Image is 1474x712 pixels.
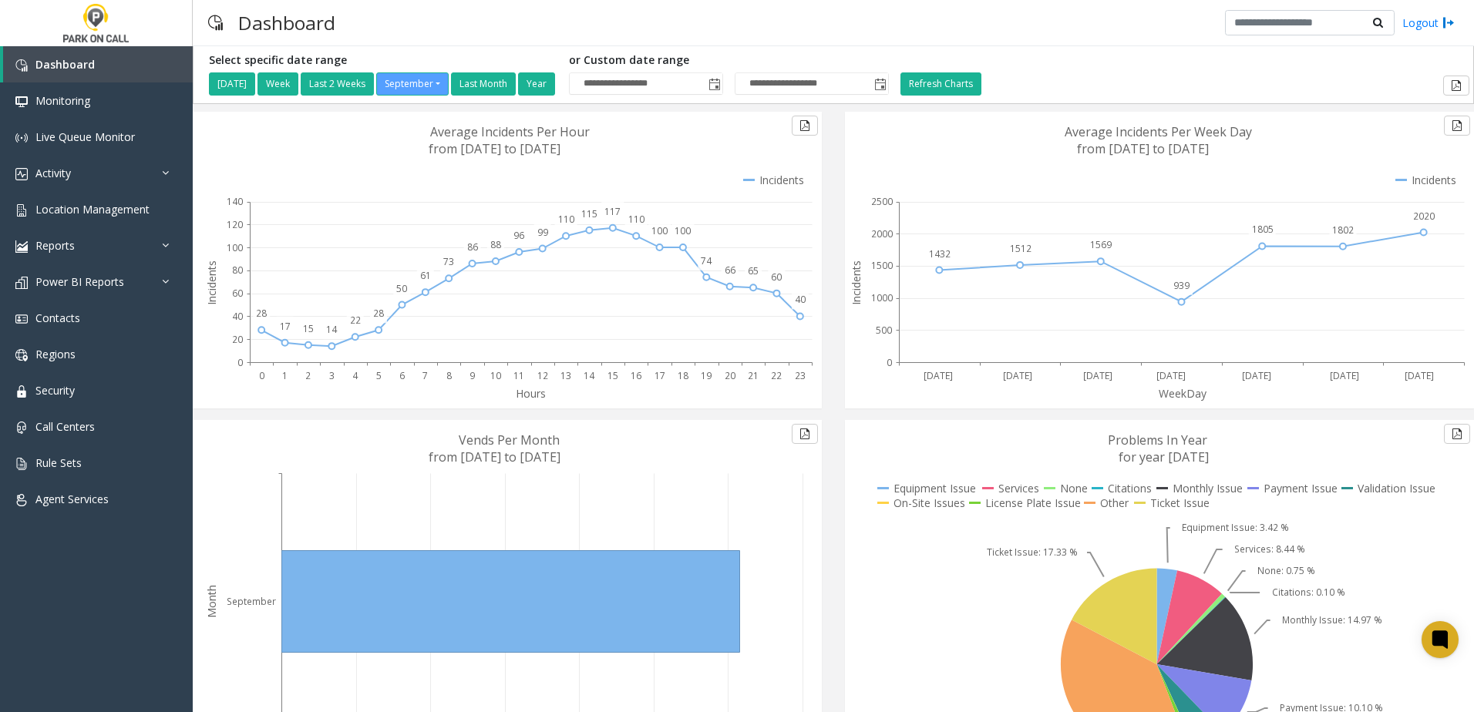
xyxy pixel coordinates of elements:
button: September [376,72,449,96]
text: 2020 [1413,210,1435,223]
text: [DATE] [1330,369,1359,382]
text: 22 [350,314,361,327]
text: 65 [748,264,759,277]
text: Ticket Issue: 17.33 % [987,546,1078,559]
text: 0 [237,356,243,369]
img: 'icon' [15,385,28,398]
text: 73 [443,255,454,268]
text: from [DATE] to [DATE] [429,140,560,157]
text: 80 [232,264,243,277]
text: 939 [1173,279,1190,292]
text: 14 [326,323,338,336]
text: 8 [446,369,452,382]
h3: Dashboard [231,4,343,42]
text: 110 [628,213,644,226]
span: Reports [35,238,75,253]
text: Month [204,585,219,618]
text: 22 [771,369,782,382]
text: from [DATE] to [DATE] [429,448,560,465]
text: 20 [232,333,243,346]
text: 2500 [871,195,893,208]
text: Average Incidents Per Hour [430,123,590,140]
button: [DATE] [209,72,255,96]
text: Incidents [849,260,863,305]
span: Toggle popup [871,73,888,95]
text: 16 [631,369,641,382]
img: 'icon' [15,59,28,72]
h5: Select specific date range [209,54,557,67]
text: 2000 [871,227,893,240]
span: Power BI Reports [35,274,124,289]
text: 110 [558,213,574,226]
text: September [227,595,276,608]
img: 'icon' [15,277,28,289]
text: 21 [748,369,759,382]
text: 28 [256,307,267,320]
text: 61 [420,269,431,282]
span: Toggle popup [705,73,722,95]
button: Last 2 Weeks [301,72,374,96]
span: Security [35,383,75,398]
span: Activity [35,166,71,180]
text: from [DATE] to [DATE] [1077,140,1209,157]
text: 40 [795,293,806,306]
img: 'icon' [15,96,28,108]
span: Contacts [35,311,80,325]
text: for year [DATE] [1119,448,1209,465]
text: 15 [607,369,618,382]
text: 99 [537,226,548,239]
span: Regions [35,347,76,361]
text: 17 [280,320,291,333]
span: Rule Sets [35,455,82,470]
text: 11 [513,369,524,382]
text: Equipment Issue: 3.42 % [1182,521,1289,534]
button: Export to pdf [1444,424,1470,444]
text: 3 [329,369,335,382]
span: Call Centers [35,419,95,434]
text: 19 [701,369,712,382]
img: pageIcon [208,4,223,42]
img: 'icon' [15,313,28,325]
button: Export to pdf [1443,76,1469,96]
text: 12 [537,369,548,382]
button: Week [257,72,298,96]
text: [DATE] [1083,369,1112,382]
img: 'icon' [15,458,28,470]
text: 1000 [871,291,893,304]
text: 500 [876,324,892,337]
text: 40 [232,310,243,323]
text: 60 [771,270,782,284]
text: 100 [675,224,691,237]
text: [DATE] [1003,369,1032,382]
text: 2 [305,369,311,382]
text: 140 [227,195,243,208]
button: Export to pdf [792,116,818,136]
text: Services: 8.44 % [1234,542,1305,556]
text: Problems In Year [1108,432,1207,448]
text: 117 [604,205,621,218]
text: 120 [227,218,243,231]
text: 86 [467,240,478,254]
text: 6 [399,369,405,382]
text: [DATE] [1156,369,1186,382]
text: 1802 [1332,223,1354,237]
text: 20 [725,369,735,382]
button: Export to pdf [1444,116,1470,136]
span: Location Management [35,202,150,217]
text: 0 [887,356,892,369]
span: Agent Services [35,492,109,506]
text: 17 [655,369,665,382]
img: logout [1442,15,1455,31]
span: Live Queue Monitor [35,129,135,144]
text: 88 [490,238,501,251]
text: 9 [469,369,475,382]
button: Year [518,72,555,96]
text: None: 0.75 % [1257,564,1315,577]
text: 100 [227,241,243,254]
text: 50 [396,282,407,295]
text: 96 [513,229,524,242]
text: [DATE] [1405,369,1434,382]
text: 14 [584,369,595,382]
text: 100 [651,224,668,237]
span: Monitoring [35,93,90,108]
